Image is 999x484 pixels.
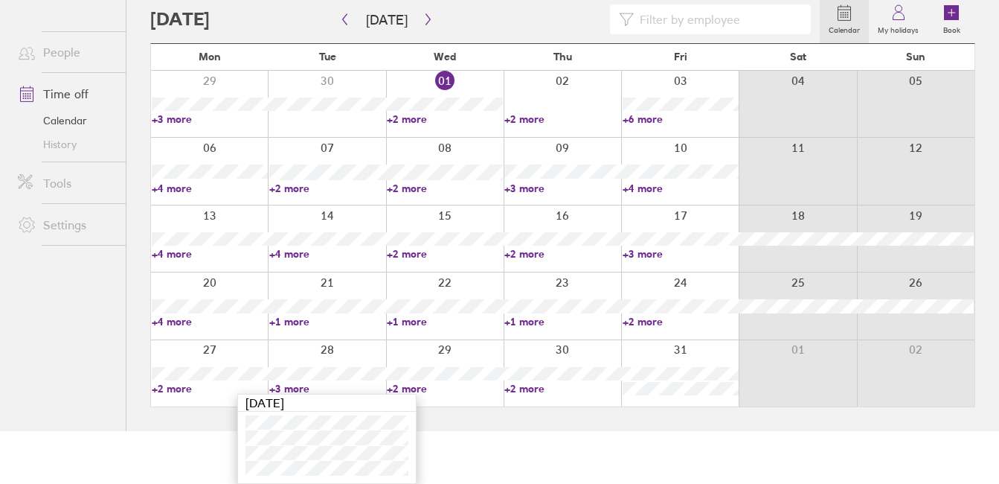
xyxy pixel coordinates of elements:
label: Book [934,22,969,35]
a: Time off [6,79,126,109]
a: +3 more [623,247,739,261]
a: +4 more [152,315,268,328]
a: History [6,133,126,156]
a: People [6,37,126,67]
a: +3 more [269,382,385,395]
a: +1 more [269,315,385,328]
a: Calendar [6,109,126,133]
span: Wed [434,51,456,63]
a: +2 more [269,182,385,195]
button: [DATE] [354,7,420,32]
span: Tue [319,51,336,63]
span: Fri [674,51,687,63]
a: +2 more [387,182,503,195]
a: Settings [6,210,126,240]
a: +2 more [504,112,620,126]
a: +3 more [152,112,268,126]
a: +3 more [504,182,620,195]
span: Sun [906,51,925,63]
input: Filter by employee [634,5,802,34]
a: +4 more [623,182,739,195]
a: +6 more [623,112,739,126]
label: Calendar [820,22,869,35]
a: +1 more [387,315,503,328]
a: +2 more [387,247,503,261]
a: +4 more [152,182,268,195]
a: +2 more [504,382,620,395]
a: +2 more [152,382,268,395]
a: Tools [6,168,126,198]
a: +2 more [623,315,739,328]
a: +4 more [269,247,385,261]
a: +1 more [504,315,620,328]
a: +4 more [152,247,268,261]
a: +2 more [387,112,503,126]
label: My holidays [869,22,928,35]
span: Thu [553,51,572,63]
a: +2 more [504,247,620,261]
span: Mon [199,51,221,63]
div: [DATE] [238,395,416,412]
span: Sat [790,51,806,63]
a: +2 more [387,382,503,395]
